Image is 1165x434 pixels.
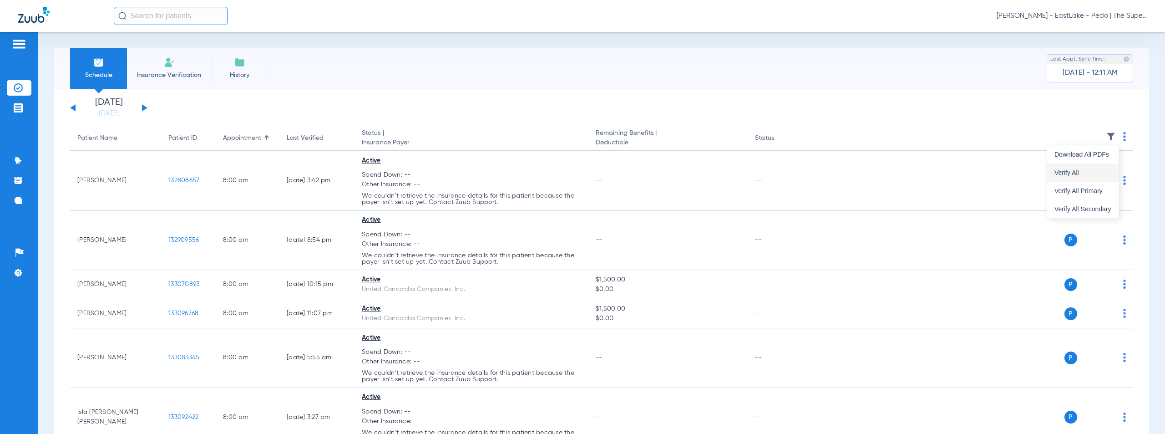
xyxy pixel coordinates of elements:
span: Download All PDFs [1054,151,1111,158]
iframe: Chat Widget [1119,390,1165,434]
span: Verify All Primary [1054,188,1111,194]
span: Verify All [1054,169,1111,176]
span: Verify All Secondary [1054,206,1111,212]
